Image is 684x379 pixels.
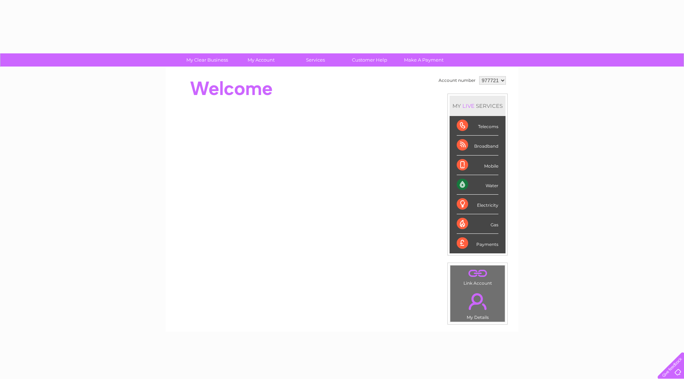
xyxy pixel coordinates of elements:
[286,53,345,67] a: Services
[437,74,477,86] td: Account number
[457,156,498,175] div: Mobile
[450,96,506,116] div: MY SERVICES
[457,136,498,155] div: Broadband
[457,214,498,234] div: Gas
[457,195,498,214] div: Electricity
[394,53,453,67] a: Make A Payment
[457,234,498,253] div: Payments
[232,53,291,67] a: My Account
[452,267,503,280] a: .
[452,289,503,314] a: .
[457,116,498,136] div: Telecoms
[450,265,505,288] td: Link Account
[340,53,399,67] a: Customer Help
[461,102,476,109] div: LIVE
[457,175,498,195] div: Water
[178,53,237,67] a: My Clear Business
[450,287,505,322] td: My Details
